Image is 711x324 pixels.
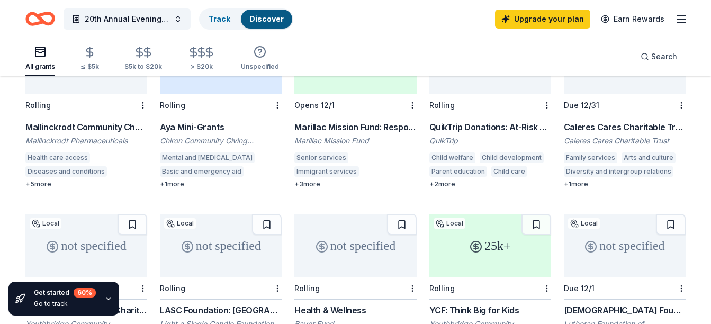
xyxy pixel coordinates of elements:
div: Local [30,218,61,229]
div: Immigrant services [294,166,359,177]
div: Chiron Community Giving Foundation [160,136,282,146]
div: Health care access [25,152,90,163]
div: [DEMOGRAPHIC_DATA] Foundation of St. [PERSON_NAME] [564,304,686,317]
button: ≤ $5k [80,42,99,76]
div: > $20k [187,62,215,71]
div: Rolling [25,101,51,110]
div: + 3 more [294,180,416,188]
a: up to 5kLocalRollingAya Mini-GrantsChiron Community Giving FoundationMental and [MEDICAL_DATA]Bas... [160,31,282,188]
span: 20th Annual Evening of Hope [85,13,169,25]
div: Rolling [160,101,185,110]
button: All grants [25,41,55,76]
div: $5k to $20k [124,62,162,71]
div: Rolling [429,284,455,293]
div: Caleres Cares Charitable Trust [564,136,686,146]
div: Marillac Mission Fund: Responsive Grants [294,121,416,133]
button: $5k to $20k [124,42,162,76]
button: Search [632,46,686,67]
div: Opens 12/1 [294,101,335,110]
a: Discover [249,14,284,23]
button: > $20k [187,42,215,76]
div: Marillac Mission Fund [294,136,416,146]
div: Caleres Cares Charitable Trust Grants [564,121,686,133]
div: Family services [564,152,617,163]
div: Aya Mini-Grants [160,121,282,133]
button: TrackDiscover [199,8,293,30]
div: Child development [480,152,544,163]
a: Earn Rewards [595,10,671,29]
div: Arts and culture [622,152,676,163]
div: Diseases and conditions [25,166,107,177]
div: Parent education [429,166,487,177]
div: Health & Wellness [294,304,416,317]
div: + 1 more [564,180,686,188]
div: QuikTrip [429,136,551,146]
div: + 2 more [429,180,551,188]
div: Local [568,218,600,229]
div: 60 % [74,288,96,298]
div: Local [434,218,465,229]
div: Local [164,218,196,229]
div: YCF: Think Big for Kids [429,304,551,317]
div: Basic and emergency aid [160,166,244,177]
div: Rolling [294,284,320,293]
a: Upgrade your plan [495,10,590,29]
div: + 5 more [25,180,147,188]
div: Mallinckrodt Community Charitable Giving Program [25,121,147,133]
div: Get started [34,288,96,298]
div: Mental and [MEDICAL_DATA] [160,152,255,163]
div: Due 12/1 [564,284,595,293]
div: Due 12/31 [564,101,599,110]
a: Home [25,6,55,31]
div: Child welfare [429,152,475,163]
div: Rolling [429,101,455,110]
a: not specifiedLocalCyberGrantsDue 12/31Caleres Cares Charitable Trust GrantsCaleres Cares Charitab... [564,31,686,188]
div: + 1 more [160,180,282,188]
div: ≤ $5k [80,62,99,71]
div: Go to track [34,300,96,308]
button: Unspecified [241,41,279,76]
div: not specified [294,214,416,277]
a: not specifiedRollingQuikTrip Donations: At-Risk Youth and Early Childhood EducationQuikTripChild ... [429,31,551,188]
div: not specified [160,214,282,277]
a: 5k – 50kLocalOpens 12/1Marillac Mission Fund: Responsive GrantsMarillac Mission FundSenior servic... [294,31,416,188]
div: Mallinckrodt Pharmaceuticals [25,136,147,146]
a: Track [209,14,230,23]
div: not specified [25,214,147,277]
span: Search [651,50,677,63]
a: not specifiedRollingMallinckrodt Community Charitable Giving ProgramMallinckrodt PharmaceuticalsH... [25,31,147,188]
div: All grants [25,62,55,71]
div: Child care [491,166,527,177]
div: 25k+ [429,214,551,277]
div: Senior services [294,152,348,163]
div: QuikTrip Donations: At-Risk Youth and Early Childhood Education [429,121,551,133]
div: Diversity and intergroup relations [564,166,673,177]
div: not specified [564,214,686,277]
div: Unspecified [241,62,279,71]
div: LASC Foundation: [GEOGRAPHIC_DATA] Area Grants [160,304,282,317]
button: 20th Annual Evening of Hope [64,8,191,30]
